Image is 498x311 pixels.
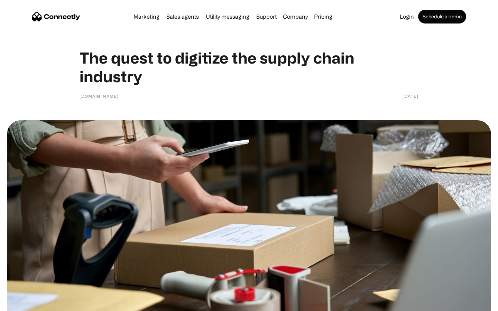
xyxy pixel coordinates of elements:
[14,299,41,309] ul: Language list
[283,12,308,21] div: Company
[253,14,279,19] a: Support
[418,10,466,23] a: Schedule a demo
[80,93,119,100] div: [DOMAIN_NAME]
[403,93,418,100] div: [DATE]
[397,14,417,19] a: Login
[7,299,41,309] aside: Language selected: English
[131,14,162,19] a: Marketing
[203,14,252,19] a: Utility messaging
[80,48,418,86] h1: The quest to digitize the supply chain industry
[164,14,202,19] a: Sales agents
[311,14,335,19] a: Pricing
